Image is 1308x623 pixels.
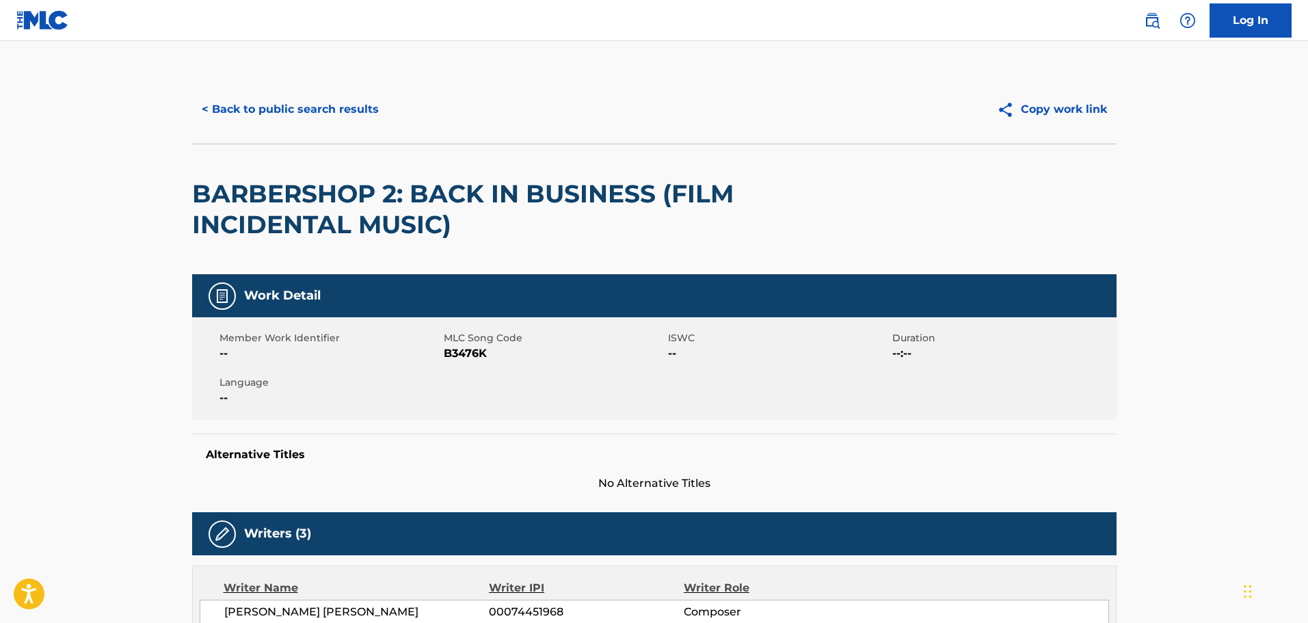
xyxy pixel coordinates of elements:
span: No Alternative Titles [192,475,1117,492]
a: Log In [1210,3,1292,38]
div: Writer Name [224,580,490,596]
span: Language [219,375,440,390]
button: < Back to public search results [192,92,388,127]
div: Drag [1244,571,1252,612]
button: Copy work link [987,92,1117,127]
span: B3476K [444,345,665,362]
img: search [1144,12,1160,29]
span: -- [219,390,440,406]
h2: BARBERSHOP 2: BACK IN BUSINESS (FILM INCIDENTAL MUSIC) [192,178,747,240]
img: Work Detail [214,288,230,304]
img: MLC Logo [16,10,69,30]
img: help [1179,12,1196,29]
a: Public Search [1138,7,1166,34]
iframe: Chat Widget [1240,557,1308,623]
div: Writer Role [684,580,861,596]
h5: Writers (3) [244,526,311,542]
div: Help [1174,7,1201,34]
span: 00074451968 [489,604,683,620]
span: --:-- [892,345,1113,362]
span: MLC Song Code [444,331,665,345]
span: ISWC [668,331,889,345]
h5: Work Detail [244,288,321,304]
span: -- [668,345,889,362]
span: Composer [684,604,861,620]
h5: Alternative Titles [206,448,1103,462]
div: Writer IPI [489,580,684,596]
span: [PERSON_NAME] [PERSON_NAME] [224,604,490,620]
span: Duration [892,331,1113,345]
span: Member Work Identifier [219,331,440,345]
img: Copy work link [997,101,1021,118]
img: Writers [214,526,230,542]
span: -- [219,345,440,362]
